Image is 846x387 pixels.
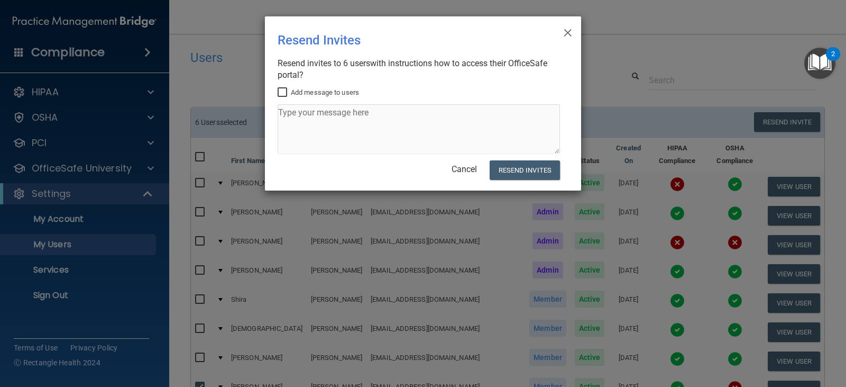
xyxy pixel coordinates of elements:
button: Open Resource Center, 2 new notifications [804,48,835,79]
a: Cancel [452,164,477,174]
div: Resend Invites [278,25,525,56]
span: s [366,58,370,68]
input: Add message to users [278,88,290,97]
label: Add message to users [278,86,359,99]
span: × [563,21,573,42]
button: Resend Invites [490,160,560,180]
div: Resend invites to 6 user with instructions how to access their OfficeSafe portal? [278,58,560,81]
div: 2 [831,54,835,68]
